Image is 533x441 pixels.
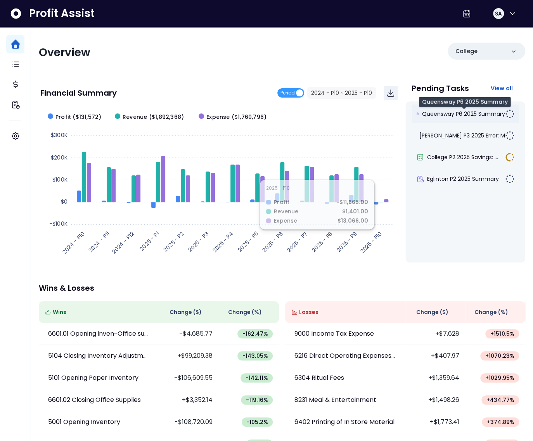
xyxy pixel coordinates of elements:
[422,110,505,118] span: Queensway P6 2025 Summary
[505,109,514,118] img: Not yet Started
[48,373,138,383] p: 5101 Opening Paper Inventory
[39,45,90,60] span: Overview
[294,351,396,360] p: 6216 Direct Operating Expenses-other
[242,352,268,360] span: -143.05 %
[486,396,514,404] span: + 434.77 %
[246,396,268,404] span: -119.16 %
[505,174,514,184] img: Not yet Started
[419,132,512,139] span: [PERSON_NAME] P3 2025 Error: Mis...
[246,418,268,426] span: -105.2 %
[159,345,219,367] td: +$99,209.38
[384,86,398,100] button: Download
[405,345,466,367] td: +$407.97
[53,308,66,316] span: Wins
[48,395,141,405] p: 6601.02 Closing Office Supplies
[242,330,268,338] span: -162.47 %
[48,329,150,338] p: 6601.01 Opening inven-Office supplies
[485,352,514,360] span: + 1070.23 %
[162,230,185,253] text: 2025 - P2
[159,367,219,389] td: -$106,609.55
[474,308,508,316] span: Change (%)
[294,373,344,383] p: 6304 Ritual Fees
[405,389,466,411] td: +$1,498.26
[206,113,266,121] span: Expense ($1,760,796)
[307,87,376,99] button: 2024 - P10 ~ 2025 - P10
[485,374,514,382] span: + 1029.95 %
[427,153,498,161] span: College P2 2025 Savings: ...
[294,417,395,427] p: 6402 Printing of In Store Material
[299,308,318,316] span: Losses
[505,153,514,162] img: In Progress
[455,47,478,55] p: College
[412,84,469,92] p: Pending Tasks
[48,351,150,360] p: 5104 Closing Inventory Adjustment Pa
[294,395,376,405] p: 8231 Meal & Entertainment
[61,198,67,206] text: $0
[138,230,161,252] text: 2025 - P1
[405,323,466,345] td: +$7,628
[358,230,384,255] text: 2025 - P10
[159,411,219,433] td: -$108,720.09
[39,284,525,292] p: Wins & Losses
[280,88,295,98] span: Period
[51,154,67,161] text: $200K
[294,329,374,338] p: 9000 Income Tax Expense
[52,176,67,184] text: $100K
[87,230,111,254] text: 2024 - P11
[335,230,359,254] text: 2025 - P9
[405,411,466,433] td: +$1,773.41
[187,230,210,253] text: 2025 - P3
[427,175,499,183] span: Eglinton P2 2025 Summary
[416,308,448,316] span: Change ( $ )
[170,308,202,316] span: Change ( $ )
[490,330,514,338] span: + 1510.5 %
[486,418,514,426] span: + 374.89 %
[211,230,235,254] text: 2025 - P4
[310,230,334,254] text: 2025 - P8
[29,7,95,21] span: Profit Assist
[48,417,120,427] p: 5001 Opening Inventory
[49,220,67,228] text: -$100K
[40,89,117,97] p: Financial Summary
[505,131,514,140] img: Not yet Started
[285,230,309,254] text: 2025 - P7
[405,367,466,389] td: +$1,359.64
[495,10,502,17] span: SA
[245,374,268,382] span: -142.11 %
[260,230,284,254] text: 2025 - P6
[159,389,219,411] td: +$3,352.14
[228,308,262,316] span: Change (%)
[484,81,519,95] button: View all
[61,230,86,255] text: 2024 - P10
[236,230,260,253] text: 2025 - P5
[51,131,67,139] text: $300K
[490,84,513,92] span: View all
[123,113,184,121] span: Revenue ($1,892,368)
[159,323,219,345] td: -$4,685.77
[111,230,136,255] text: 2024 - P12
[55,113,101,121] span: Profit ($131,572)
